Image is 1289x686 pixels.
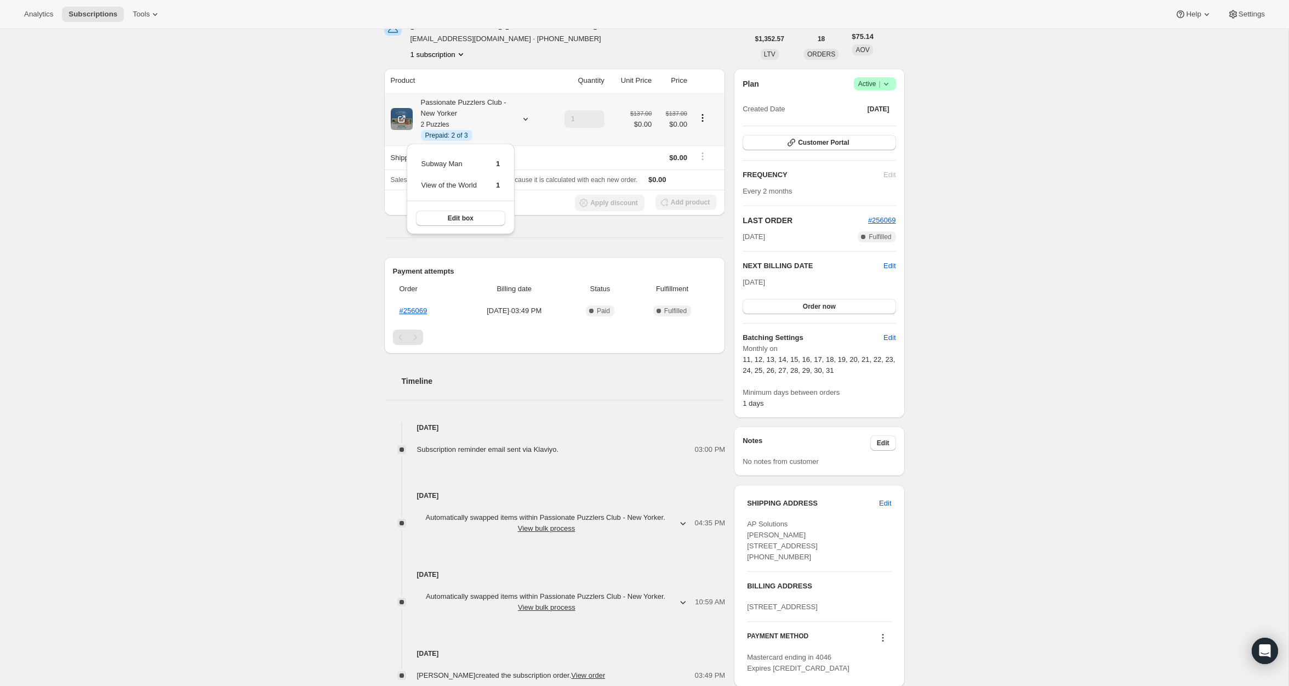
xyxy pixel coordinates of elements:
[448,214,474,223] span: Edit box
[743,231,765,242] span: [DATE]
[743,457,819,466] span: No notes from customer
[743,215,868,226] h2: LAST ORDER
[62,7,124,22] button: Subscriptions
[743,135,896,150] button: Customer Portal
[666,110,687,117] small: $137.00
[18,7,60,22] button: Analytics
[518,603,575,611] button: View bulk process
[694,150,711,162] button: Shipping actions
[126,7,167,22] button: Tools
[1168,7,1218,22] button: Help
[384,569,726,580] h4: [DATE]
[872,495,898,512] button: Edit
[743,169,883,180] h2: FREQUENCY
[743,399,763,407] span: 1 days
[384,490,726,501] h4: [DATE]
[747,520,818,561] span: AP Solutions [PERSON_NAME] [STREET_ADDRESS] [PHONE_NUMBER]
[417,512,676,534] span: Automatically swapped items within Passionate Puzzlers Club - New Yorker .
[852,31,874,42] span: $75.14
[571,671,605,679] a: View order
[743,260,883,271] h2: NEXT BILLING DATE
[413,97,511,141] div: Passionate Puzzlers Club - New Yorker
[400,307,427,315] a: #256069
[1186,10,1201,19] span: Help
[69,10,117,19] span: Subscriptions
[877,329,902,347] button: Edit
[883,332,896,343] span: Edit
[572,284,628,294] span: Status
[1252,638,1278,664] div: Open Intercom Messenger
[755,35,784,43] span: $1,352.57
[391,108,413,130] img: product img
[597,307,610,315] span: Paid
[868,215,896,226] button: #256069
[402,376,726,387] h2: Timeline
[747,603,818,611] span: [STREET_ADDRESS]
[518,524,575,532] button: View bulk process
[868,216,896,224] a: #256069
[877,439,889,447] span: Edit
[743,435,870,451] h3: Notes
[421,179,477,200] td: View of the World
[410,33,611,44] span: [EMAIL_ADDRESS][DOMAIN_NAME] · [PHONE_NUMBER]
[410,49,466,60] button: Product actions
[743,278,765,286] span: [DATE]
[869,233,891,241] span: Fulfilled
[393,277,460,301] th: Order
[743,299,896,314] button: Order now
[417,591,677,613] span: Automatically swapped items within Passionate Puzzlers Club - New Yorker .
[818,35,825,43] span: 18
[410,18,611,29] div: [PERSON_NAME] [PERSON_NAME]
[695,670,726,681] span: 03:49 PM
[1221,7,1271,22] button: Settings
[384,145,549,169] th: Shipping
[747,498,879,509] h3: SHIPPING ADDRESS
[384,648,726,659] h4: [DATE]
[655,69,691,93] th: Price
[1239,10,1265,19] span: Settings
[747,653,849,672] span: Mastercard ending in 4046 Expires [CREDIT_CARD_DATA]
[695,444,726,455] span: 03:00 PM
[648,175,666,184] span: $0.00
[879,80,880,88] span: |
[868,105,889,114] span: [DATE]
[384,422,726,433] h4: [DATE]
[417,445,559,453] span: Subscription reminder email sent via Klaviyo.
[858,78,892,89] span: Active
[421,121,449,128] small: 2 Puzzles
[743,78,759,89] h2: Plan
[496,181,500,189] span: 1
[695,518,726,529] span: 04:35 PM
[393,330,717,345] nav: Pagination
[764,50,775,58] span: LTV
[463,284,566,294] span: Billing date
[463,305,566,316] span: [DATE] · 03:49 PM
[496,160,500,168] span: 1
[630,119,652,130] span: $0.00
[747,632,808,647] h3: PAYMENT METHOD
[743,104,785,115] span: Created Date
[421,158,477,178] td: Subway Man
[855,46,869,54] span: AOV
[747,581,891,592] h3: BILLING ADDRESS
[608,69,655,93] th: Unit Price
[883,260,896,271] button: Edit
[807,50,835,58] span: ORDERS
[410,509,695,537] button: Automatically swapped items within Passionate Puzzlers Club - New Yorker. View bulk process
[425,131,468,140] span: Prepaid: 2 of 3
[811,31,831,47] button: 18
[664,307,687,315] span: Fulfilled
[410,588,695,616] button: Automatically swapped items within Passionate Puzzlers Club - New Yorker. View bulk process
[743,332,883,343] h6: Batching Settings
[549,69,607,93] th: Quantity
[635,284,710,294] span: Fulfillment
[669,154,687,162] span: $0.00
[24,10,53,19] span: Analytics
[798,138,849,147] span: Customer Portal
[743,387,896,398] span: Minimum days between orders
[743,343,896,354] span: Monthly on
[416,211,506,226] button: Edit box
[417,671,606,679] span: [PERSON_NAME] created the subscription order.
